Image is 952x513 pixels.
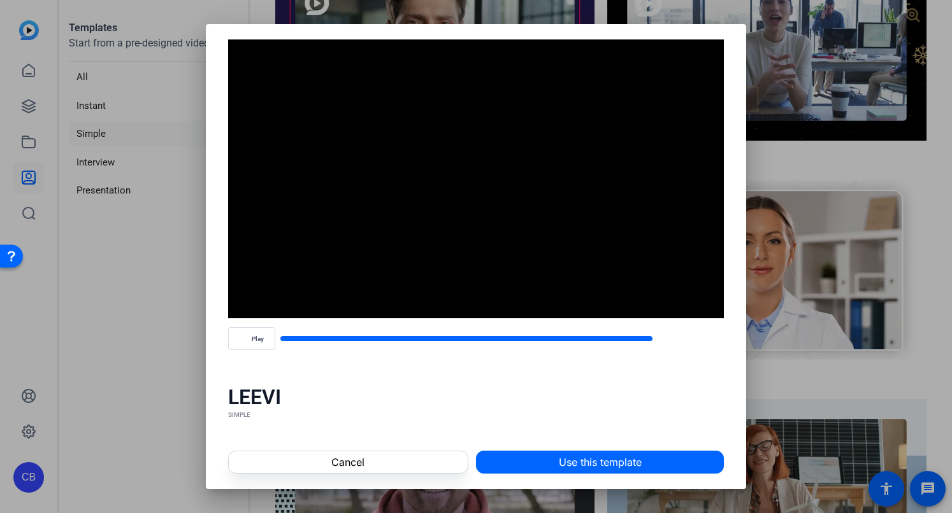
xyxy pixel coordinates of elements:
button: Fullscreen [693,323,724,354]
button: Use this template [476,451,724,474]
button: Cancel [228,451,468,474]
span: Play [252,335,264,343]
button: Mute [658,323,688,354]
button: Play [228,327,275,350]
div: LEEVI [228,384,725,410]
div: SIMPLE [228,410,725,420]
span: Use this template [559,454,642,470]
div: Video Player [228,39,725,318]
span: Cancel [331,454,364,470]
